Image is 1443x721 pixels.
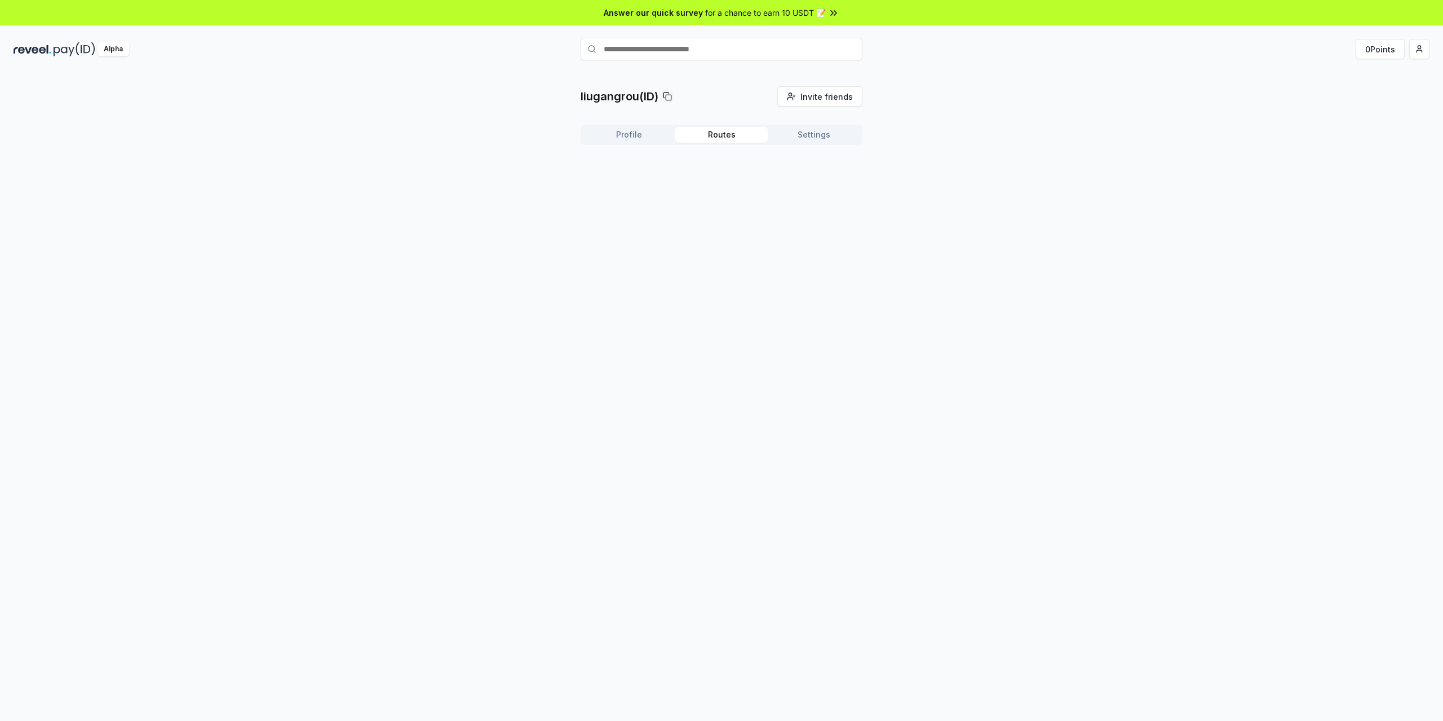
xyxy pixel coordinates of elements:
div: Alpha [98,42,129,56]
button: 0Points [1356,39,1405,59]
p: liugangrou(ID) [581,89,658,104]
button: Profile [583,127,675,143]
span: Invite friends [800,91,853,103]
button: Invite friends [777,86,862,107]
img: pay_id [54,42,95,56]
span: Answer our quick survey [604,7,703,19]
img: reveel_dark [14,42,51,56]
button: Settings [768,127,860,143]
span: for a chance to earn 10 USDT 📝 [705,7,826,19]
button: Routes [675,127,768,143]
